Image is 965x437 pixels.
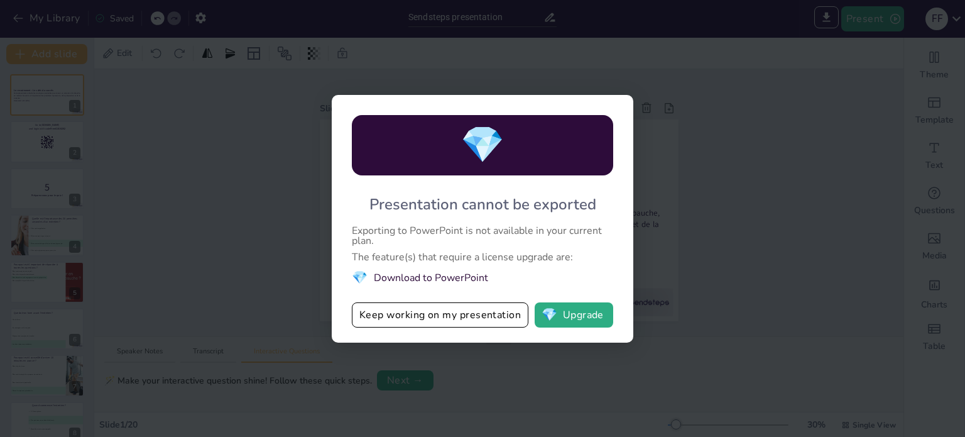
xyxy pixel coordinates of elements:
[352,268,613,287] li: Download to PowerPoint
[461,119,504,172] span: diamond
[369,193,596,216] div: Presentation cannot be exported
[352,302,528,328] button: Keep working on my presentation
[535,302,613,328] button: diamondUpgrade
[352,252,613,262] div: The feature(s) that require a license upgrade are:
[542,309,557,321] span: diamond
[352,268,368,287] span: diamond
[352,226,613,246] div: Exporting to PowerPoint is not available in your current plan.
